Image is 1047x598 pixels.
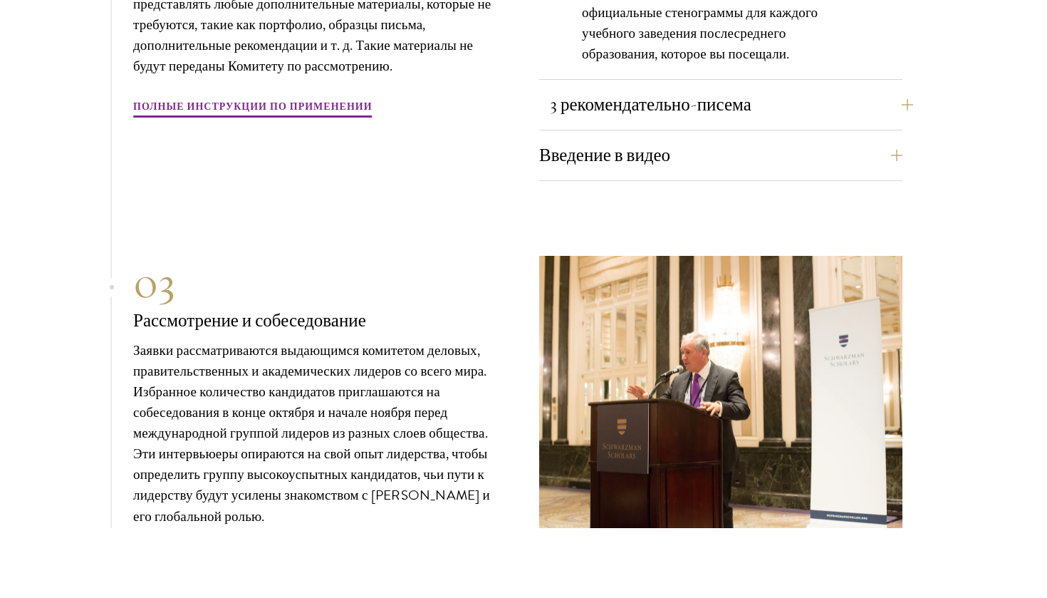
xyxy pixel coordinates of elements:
[133,257,496,309] div: 03
[133,340,496,527] p: Заявки рассматриваются выдающимся комитетом деловых, правительственных и академических лидеров со...
[539,138,902,172] button: Введение в видео
[133,309,496,333] h3: Рассмотрение и собеседование
[133,98,373,120] a: ПОЛНЫЕ ИНСТРУКЦИИ ПО ПРИМЕНЕНИИ
[550,88,913,122] button: 3 рекомендательно-писема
